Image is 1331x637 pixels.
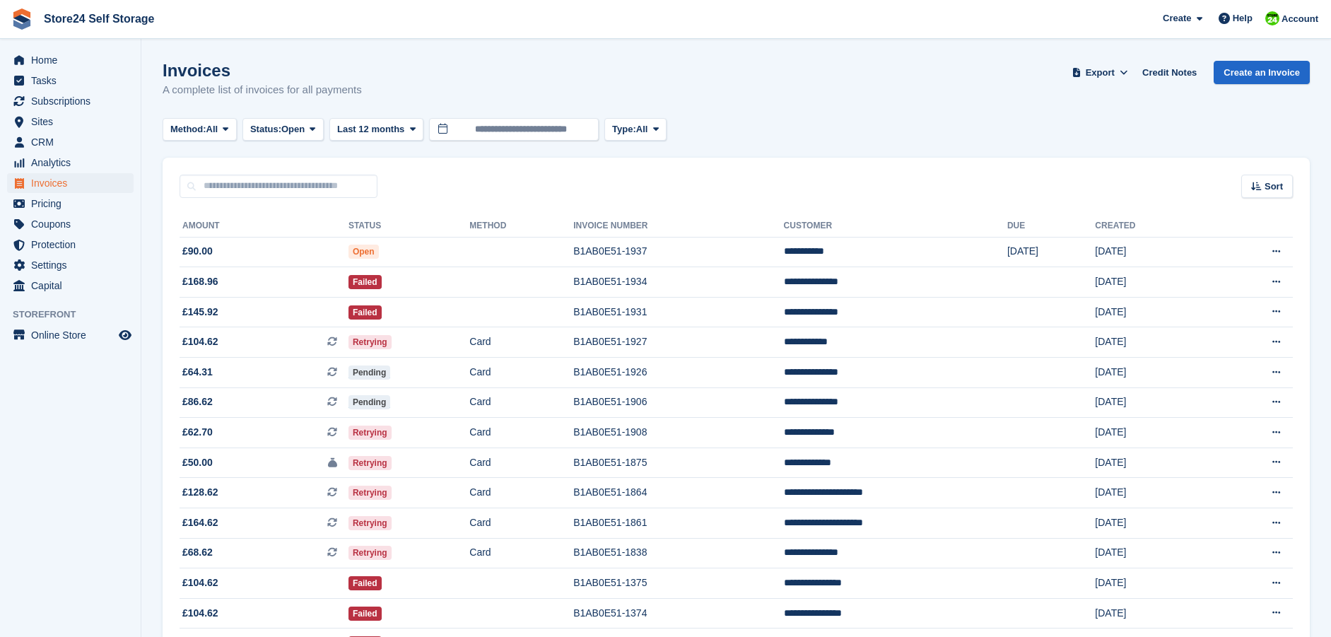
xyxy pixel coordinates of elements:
[31,132,116,152] span: CRM
[182,305,218,320] span: £145.92
[573,387,783,418] td: B1AB0E51-1906
[348,456,392,470] span: Retrying
[469,358,573,388] td: Card
[1095,448,1209,478] td: [DATE]
[182,575,218,590] span: £104.62
[31,173,116,193] span: Invoices
[31,235,116,255] span: Protection
[7,194,134,214] a: menu
[31,50,116,70] span: Home
[1095,598,1209,629] td: [DATE]
[182,606,218,621] span: £104.62
[1095,538,1209,568] td: [DATE]
[7,173,134,193] a: menu
[348,486,392,500] span: Retrying
[182,365,213,380] span: £64.31
[1265,11,1279,25] img: Robert Sears
[1007,215,1095,238] th: Due
[182,395,213,409] span: £86.62
[182,334,218,349] span: £104.62
[1095,327,1209,358] td: [DATE]
[348,607,382,621] span: Failed
[31,214,116,234] span: Coupons
[573,237,783,267] td: B1AB0E51-1937
[348,275,382,289] span: Failed
[1095,568,1209,599] td: [DATE]
[573,598,783,629] td: B1AB0E51-1374
[1095,508,1209,539] td: [DATE]
[182,274,218,289] span: £168.96
[13,308,141,322] span: Storefront
[7,91,134,111] a: menu
[348,516,392,530] span: Retrying
[281,122,305,136] span: Open
[31,276,116,296] span: Capital
[573,418,783,448] td: B1AB0E51-1908
[348,426,392,440] span: Retrying
[348,366,390,380] span: Pending
[1095,267,1209,298] td: [DATE]
[1069,61,1131,84] button: Export
[163,118,237,141] button: Method: All
[170,122,206,136] span: Method:
[1137,61,1202,84] a: Credit Notes
[31,112,116,132] span: Sites
[182,545,213,560] span: £68.62
[573,215,783,238] th: Invoice Number
[612,122,636,136] span: Type:
[7,255,134,275] a: menu
[31,255,116,275] span: Settings
[31,91,116,111] span: Subscriptions
[7,50,134,70] a: menu
[7,235,134,255] a: menu
[348,395,390,409] span: Pending
[31,194,116,214] span: Pricing
[163,61,362,80] h1: Invoices
[784,215,1007,238] th: Customer
[11,8,33,30] img: stora-icon-8386f47178a22dfd0bd8f6a31ec36ba5ce8667c1dd55bd0f319d3a0aa187defe.svg
[604,118,667,141] button: Type: All
[1282,12,1318,26] span: Account
[329,118,423,141] button: Last 12 months
[7,325,134,345] a: menu
[31,325,116,345] span: Online Store
[348,305,382,320] span: Failed
[1233,11,1253,25] span: Help
[182,515,218,530] span: £164.62
[1214,61,1310,84] a: Create an Invoice
[573,448,783,478] td: B1AB0E51-1875
[469,508,573,539] td: Card
[182,244,213,259] span: £90.00
[573,568,783,599] td: B1AB0E51-1375
[180,215,348,238] th: Amount
[573,358,783,388] td: B1AB0E51-1926
[163,82,362,98] p: A complete list of invoices for all payments
[348,576,382,590] span: Failed
[7,71,134,90] a: menu
[573,297,783,327] td: B1AB0E51-1931
[7,153,134,173] a: menu
[348,546,392,560] span: Retrying
[182,425,213,440] span: £62.70
[469,418,573,448] td: Card
[250,122,281,136] span: Status:
[182,485,218,500] span: £128.62
[1007,237,1095,267] td: [DATE]
[1095,237,1209,267] td: [DATE]
[573,327,783,358] td: B1AB0E51-1927
[242,118,324,141] button: Status: Open
[337,122,404,136] span: Last 12 months
[469,448,573,478] td: Card
[348,335,392,349] span: Retrying
[573,478,783,508] td: B1AB0E51-1864
[1095,297,1209,327] td: [DATE]
[7,112,134,132] a: menu
[7,214,134,234] a: menu
[7,132,134,152] a: menu
[1095,215,1209,238] th: Created
[573,267,783,298] td: B1AB0E51-1934
[469,478,573,508] td: Card
[38,7,160,30] a: Store24 Self Storage
[1163,11,1191,25] span: Create
[469,215,573,238] th: Method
